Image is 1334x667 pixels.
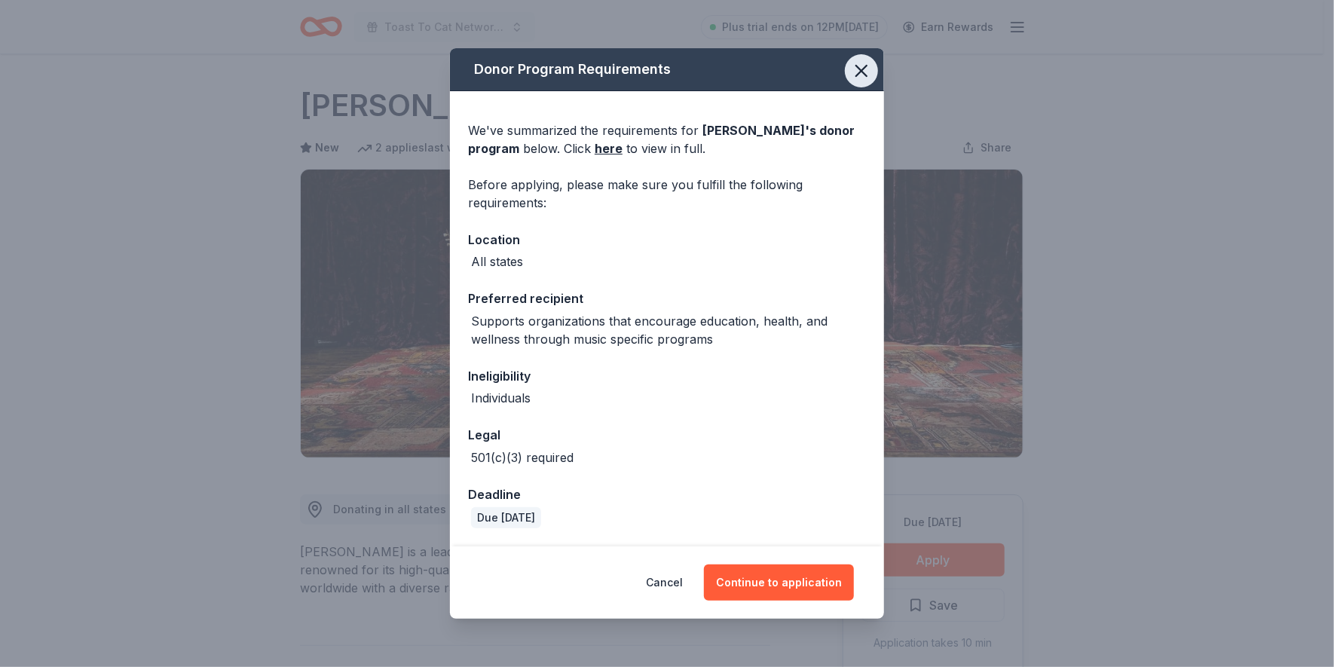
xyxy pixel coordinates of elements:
[450,48,884,91] div: Donor Program Requirements
[468,176,866,212] div: Before applying, please make sure you fulfill the following requirements:
[468,121,866,158] div: We've summarized the requirements for below. Click to view in full.
[468,230,866,249] div: Location
[471,252,523,271] div: All states
[471,389,531,407] div: Individuals
[471,312,866,348] div: Supports organizations that encourage education, health, and wellness through music specific prog...
[468,425,866,445] div: Legal
[471,448,574,467] div: 501(c)(3) required
[471,507,541,528] div: Due [DATE]
[646,565,683,601] button: Cancel
[468,366,866,386] div: Ineligibility
[595,139,623,158] a: here
[704,565,854,601] button: Continue to application
[468,485,866,504] div: Deadline
[468,289,866,308] div: Preferred recipient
